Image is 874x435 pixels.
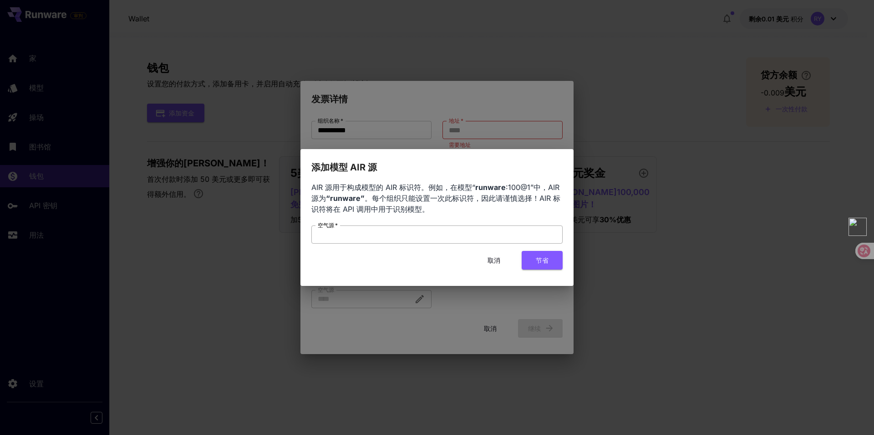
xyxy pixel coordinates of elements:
[488,256,500,264] font: 取消
[311,183,559,203] font: :100@1”中，AIR 源为
[318,222,334,229] font: 空气源
[473,251,514,270] button: 取消
[311,162,377,173] font: 添加模型 AIR 源
[536,256,549,264] font: 节省
[311,194,560,214] font: 。每个组织只能设置一次此标识符，因此请谨慎选择！AIR 标识符将在 API 调用中用于识别模型。
[475,183,506,192] font: runware
[522,251,563,270] button: 节省
[326,194,365,203] font: “runware”
[311,183,475,192] font: AIR 源用于构成模型的 AIR 标识符。例如，在模型“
